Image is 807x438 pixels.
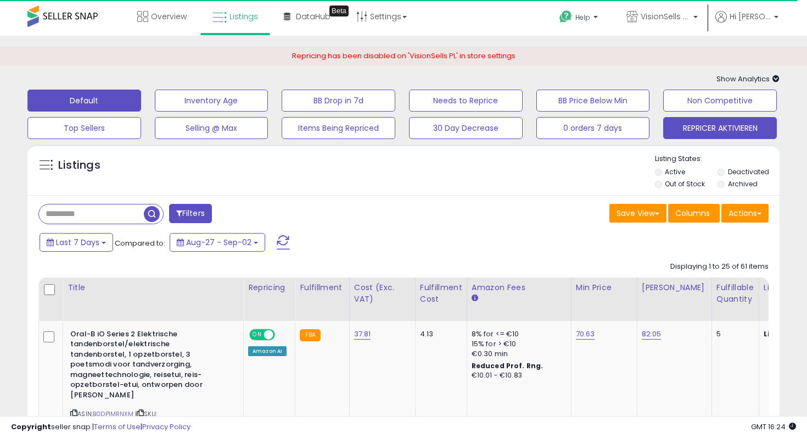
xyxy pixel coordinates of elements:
[728,167,769,176] label: Deactivated
[300,282,344,293] div: Fulfillment
[668,204,720,223] button: Columns
[409,117,523,139] button: 30 Day Decrease
[472,339,563,349] div: 15% for > €10
[655,154,780,164] p: Listing States:
[151,11,187,22] span: Overview
[715,11,778,36] a: Hi [PERSON_NAME]
[641,11,690,22] span: VisionSells NL
[68,282,239,293] div: Title
[300,329,320,341] small: FBA
[155,90,268,112] button: Inventory Age
[472,371,563,380] div: €10.01 - €10.83
[93,409,133,419] a: B0DP1MRNXM
[40,233,113,252] button: Last 7 Days
[665,179,705,188] label: Out of Stock
[58,158,100,173] h5: Listings
[472,293,478,303] small: Amazon Fees.
[642,282,707,293] div: [PERSON_NAME]
[296,11,330,22] span: DataHub
[536,117,650,139] button: 0 orders 7 days
[663,90,777,112] button: Non Competitive
[575,13,590,22] span: Help
[292,51,515,61] span: Repricing has been disabled on 'VisionSells PL' in store settings
[248,346,287,356] div: Amazon AI
[472,282,567,293] div: Amazon Fees
[551,2,609,36] a: Help
[169,204,212,223] button: Filters
[248,282,290,293] div: Repricing
[559,10,573,24] i: Get Help
[282,117,395,139] button: Items Being Repriced
[609,204,666,223] button: Save View
[642,329,662,340] a: 82.05
[329,5,349,16] div: Tooltip anchor
[11,422,190,433] div: seller snap | |
[663,117,777,139] button: REPRICER AKTIVIEREN
[250,330,264,339] span: ON
[576,282,632,293] div: Min Price
[27,117,141,139] button: Top Sellers
[409,90,523,112] button: Needs to Reprice
[716,282,754,305] div: Fulfillable Quantity
[670,262,769,272] div: Displaying 1 to 25 of 61 items
[70,329,204,403] b: Oral-B iO Series 2 Elektrische tandenborstel/elektrische tandenborstel, 1 opzetborstel, 3 poetsmo...
[186,237,251,248] span: Aug-27 - Sep-02
[716,74,780,84] span: Show Analytics
[728,179,758,188] label: Archived
[472,361,543,370] b: Reduced Prof. Rng.
[273,330,291,339] span: OFF
[730,11,771,22] span: Hi [PERSON_NAME]
[472,329,563,339] div: 8% for <= €10
[716,329,750,339] div: 5
[115,238,165,248] span: Compared to:
[94,422,141,432] a: Terms of Use
[472,349,563,359] div: €0.30 min
[675,208,710,219] span: Columns
[354,282,411,305] div: Cost (Exc. VAT)
[721,204,769,223] button: Actions
[354,329,371,340] a: 37.81
[576,329,595,340] a: 70.63
[27,90,141,112] button: Default
[420,282,462,305] div: Fulfillment Cost
[282,90,395,112] button: BB Drop in 7d
[420,329,458,339] div: 4.13
[751,422,796,432] span: 2025-09-10 16:24 GMT
[142,422,190,432] a: Privacy Policy
[536,90,650,112] button: BB Price Below Min
[11,422,51,432] strong: Copyright
[170,233,265,252] button: Aug-27 - Sep-02
[155,117,268,139] button: Selling @ Max
[56,237,99,248] span: Last 7 Days
[229,11,258,22] span: Listings
[665,167,685,176] label: Active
